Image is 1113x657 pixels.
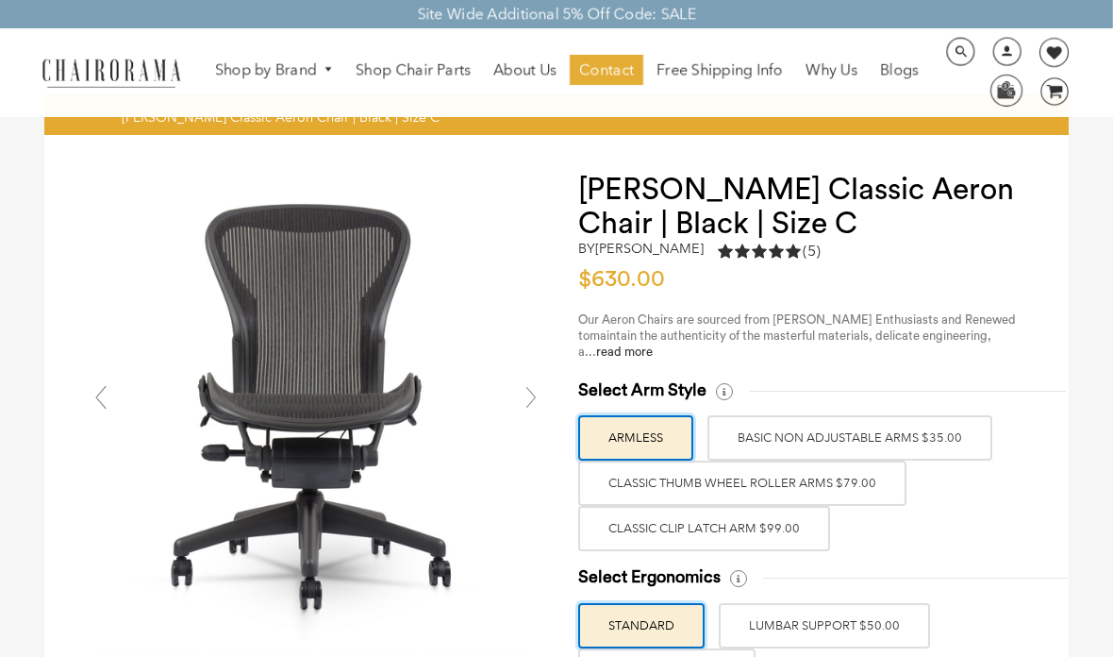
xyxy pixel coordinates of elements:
div: 5.0 rating (5 votes) [718,241,821,261]
span: Shop Chair Parts [356,60,471,80]
label: Classic Clip Latch Arm $99.00 [578,506,830,551]
h1: [PERSON_NAME] Classic Aeron Chair | Black | Size C [578,173,1031,241]
nav: breadcrumbs [122,109,446,126]
a: Contact [570,55,643,85]
a: read more [596,345,653,358]
label: BASIC NON ADJUSTABLE ARMS $35.00 [707,415,992,461]
img: chairorama [33,56,189,89]
a: Free Shipping Info [647,55,792,85]
h2: by [578,241,704,257]
a: Shop by Brand [206,56,343,85]
span: Free Shipping Info [656,60,783,80]
a: Herman Miller Classic Aeron Chair | Black | Size C - chairorama [82,396,549,414]
label: STANDARD [578,603,705,649]
nav: DesktopNavigation [199,55,935,90]
span: Contact [579,60,634,80]
a: 5.0 rating (5 votes) [718,241,821,266]
a: About Us [484,55,566,85]
label: ARMLESS [578,415,693,461]
span: (5) [803,242,821,261]
span: Select Ergonomics [578,566,721,588]
img: WhatsApp_Image_2024-07-12_at_16.23.01.webp [991,76,1021,104]
img: Herman Miller Classic Aeron Chair | Black | Size C - chairorama [82,173,549,640]
label: LUMBAR SUPPORT $50.00 [719,603,930,649]
a: Shop Chair Parts [346,55,480,85]
span: About Us [493,60,556,80]
span: Why Us [806,60,857,80]
span: Select Arm Style [578,379,706,401]
span: Blogs [880,60,919,80]
span: Our Aeron Chairs are sourced from [PERSON_NAME] Enthusiasts and Renewed to [578,313,1016,342]
label: Classic Thumb Wheel Roller Arms $79.00 [578,461,906,506]
a: [PERSON_NAME] [595,240,704,257]
span: [PERSON_NAME] Classic Aeron Chair | Black | Size C [122,109,440,126]
span: $630.00 [578,268,665,291]
span: maintain the authenticity of the masterful materials, delicate engineering, a... [578,329,991,358]
a: Blogs [871,55,928,85]
a: Why Us [796,55,867,85]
